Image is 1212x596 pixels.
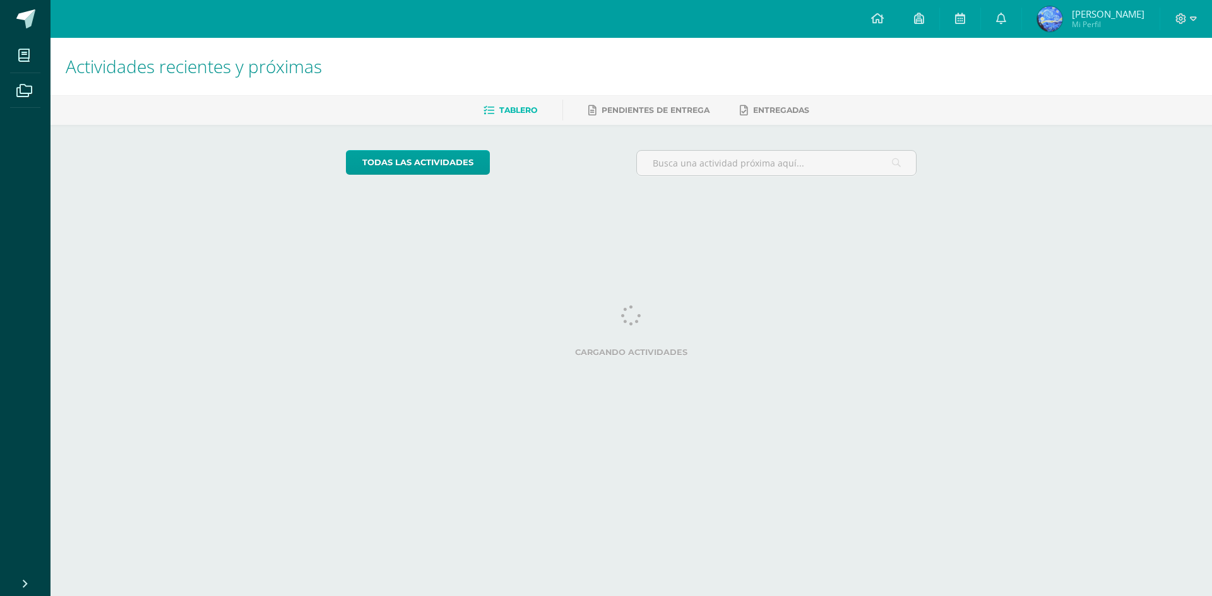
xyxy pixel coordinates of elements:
[66,54,322,78] span: Actividades recientes y próximas
[637,151,917,175] input: Busca una actividad próxima aquí...
[346,150,490,175] a: todas las Actividades
[753,105,809,115] span: Entregadas
[484,100,537,120] a: Tablero
[1072,8,1144,20] span: [PERSON_NAME]
[740,100,809,120] a: Entregadas
[602,105,710,115] span: Pendientes de entrega
[346,348,917,357] label: Cargando actividades
[588,100,710,120] a: Pendientes de entrega
[1037,6,1062,32] img: 499db3e0ff4673b17387711684ae4e5c.png
[1072,19,1144,30] span: Mi Perfil
[499,105,537,115] span: Tablero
